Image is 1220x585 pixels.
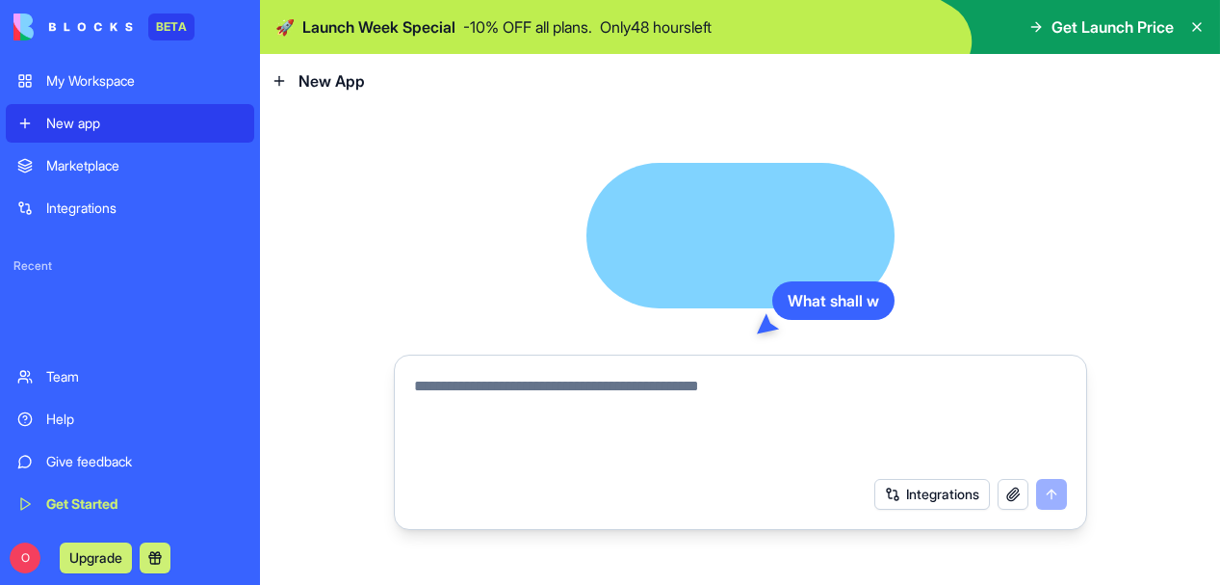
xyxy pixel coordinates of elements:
div: Team [46,367,243,386]
span: Recent [6,258,254,274]
span: O [10,543,40,573]
a: Give feedback [6,442,254,481]
div: Help [46,410,243,429]
a: Integrations [6,189,254,227]
div: What shall w [772,281,895,320]
div: Integrations [46,199,243,218]
span: Launch Week Special [302,15,455,39]
p: - 10 % OFF all plans. [463,15,592,39]
a: New app [6,104,254,143]
button: Integrations [874,479,990,510]
div: Give feedback [46,452,243,471]
a: Team [6,358,254,396]
a: Get Started [6,485,254,523]
span: New App [299,69,365,93]
a: Help [6,400,254,439]
div: Get Started [46,494,243,514]
span: 🚀 [275,15,295,39]
a: Upgrade [60,547,132,567]
button: Upgrade [60,543,132,573]
div: My Workspace [46,71,243,91]
div: Marketplace [46,156,243,175]
div: New app [46,114,243,133]
img: logo [13,13,133,40]
a: Marketplace [6,146,254,185]
p: Only 48 hours left [600,15,712,39]
a: BETA [13,13,195,40]
span: Get Launch Price [1051,15,1174,39]
div: BETA [148,13,195,40]
a: My Workspace [6,62,254,100]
